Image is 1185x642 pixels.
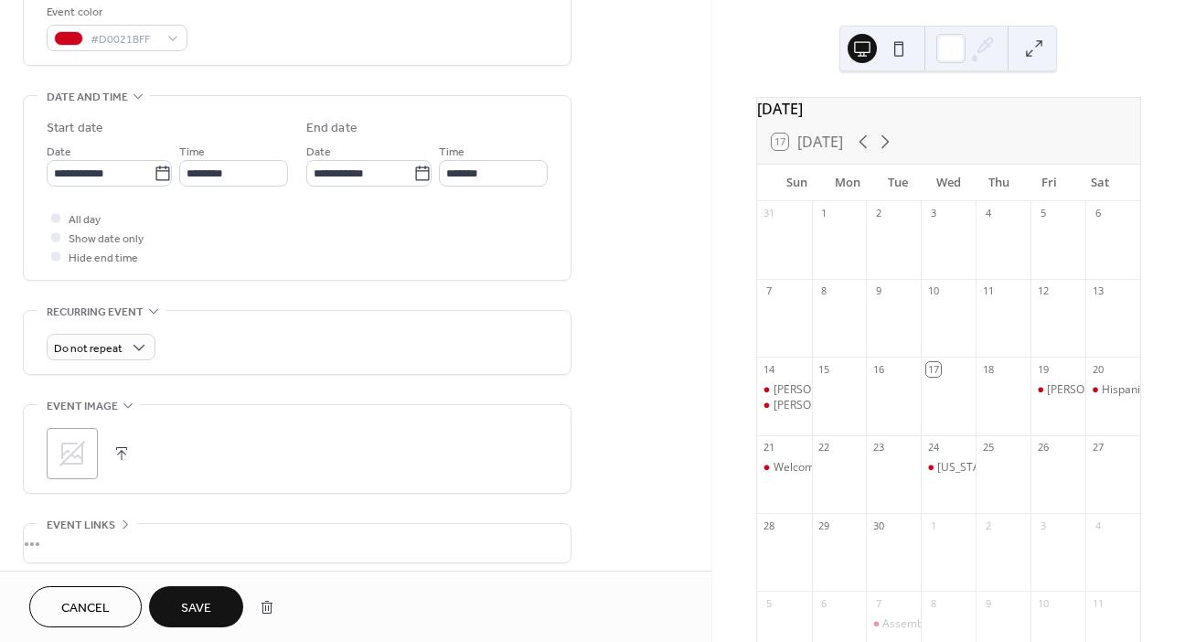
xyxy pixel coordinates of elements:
div: Wed [923,165,974,201]
span: Event links [47,516,115,535]
div: Welcome Week Family Festival [774,460,929,476]
div: Fri [1024,165,1074,201]
div: 23 [871,441,885,455]
div: 24 [926,441,940,455]
button: Cancel [29,586,142,627]
div: 27 [1091,441,1105,455]
span: #D0021BFF [91,30,158,49]
div: 7 [763,284,776,298]
div: [DATE] [757,98,1140,120]
div: 25 [981,441,995,455]
div: 5 [763,596,776,610]
div: 2 [871,207,885,220]
div: 13 [1091,284,1105,298]
div: ; [47,428,98,479]
div: 6 [1091,207,1105,220]
div: Start date [47,119,103,138]
div: 2 [981,519,995,532]
div: 15 [817,362,831,376]
div: 8 [926,596,940,610]
span: Time [439,143,464,162]
div: Mon [822,165,872,201]
span: Do not repeat [54,338,123,359]
div: Thu [974,165,1024,201]
span: All day [69,210,101,230]
div: 31 [763,207,776,220]
div: 29 [817,519,831,532]
div: 22 [817,441,831,455]
span: Date [47,143,71,162]
div: Sat [1075,165,1126,201]
span: Event image [47,397,118,416]
span: Date [306,143,331,162]
div: 21 [763,441,776,455]
div: End date [306,119,358,138]
div: Sun [772,165,822,201]
div: 10 [926,284,940,298]
div: Campana de Salud [757,382,812,398]
div: 16 [871,362,885,376]
div: Illinois Global Talent Show [921,460,976,476]
div: [US_STATE] Global Talent Show [937,460,1097,476]
div: 30 [871,519,885,532]
div: 11 [981,284,995,298]
div: 19 [1036,362,1050,376]
div: [PERSON_NAME] de Independencia [774,398,953,413]
span: Recurring event [47,303,144,322]
div: 4 [981,207,995,220]
div: 4 [1091,519,1105,532]
span: Show date only [69,230,144,249]
div: 9 [981,596,995,610]
button: Save [149,586,243,627]
span: Time [179,143,205,162]
div: 6 [817,596,831,610]
span: Hide end time [69,249,138,268]
div: ••• [24,524,571,562]
div: Assembly Performance [866,616,921,632]
div: 11 [1091,596,1105,610]
div: Event color [47,3,184,22]
div: 20 [1091,362,1105,376]
div: Hispanic Heritage Celebration [1085,382,1140,398]
div: 3 [1036,519,1050,532]
div: Tue [872,165,923,201]
div: 17 [926,362,940,376]
div: 5 [1036,207,1050,220]
div: 18 [981,362,995,376]
span: Date and time [47,88,128,107]
div: Welcome Week Family Festival [757,460,812,476]
div: [PERSON_NAME] [1047,382,1133,398]
div: 8 [817,284,831,298]
div: 28 [763,519,776,532]
div: El Grito de Independencia [757,398,812,413]
div: 3 [926,207,940,220]
div: 26 [1036,441,1050,455]
div: 1 [817,207,831,220]
div: 10 [1036,596,1050,610]
div: 9 [871,284,885,298]
div: 7 [871,596,885,610]
div: 12 [1036,284,1050,298]
div: 1 [926,519,940,532]
span: Save [181,599,211,618]
div: El Grito [1030,382,1085,398]
div: [PERSON_NAME] de Salud [774,382,906,398]
div: 14 [763,362,776,376]
span: Cancel [61,599,110,618]
div: Assembly Performance [882,616,1001,632]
